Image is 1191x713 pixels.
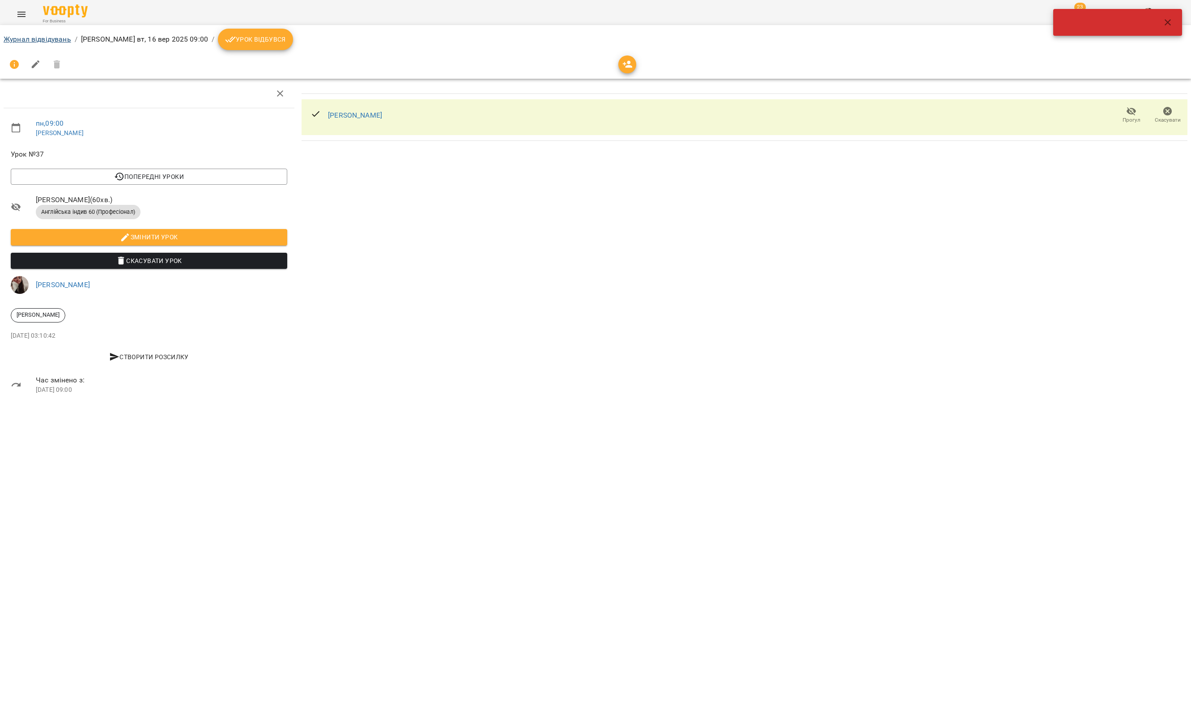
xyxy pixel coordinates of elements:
[36,129,84,136] a: [PERSON_NAME]
[1113,103,1149,128] button: Прогул
[81,34,208,45] p: [PERSON_NAME] вт, 16 вер 2025 09:00
[1123,116,1140,124] span: Прогул
[11,311,65,319] span: [PERSON_NAME]
[225,34,286,45] span: Урок відбувся
[11,308,65,323] div: [PERSON_NAME]
[18,232,280,242] span: Змінити урок
[36,375,287,386] span: Час змінено з:
[14,352,284,362] span: Створити розсилку
[1155,116,1181,124] span: Скасувати
[11,349,287,365] button: Створити розсилку
[18,255,280,266] span: Скасувати Урок
[43,18,88,24] span: For Business
[36,208,140,216] span: Англійська індив 60 (Професіонал)
[4,29,1187,50] nav: breadcrumb
[36,280,90,289] a: [PERSON_NAME]
[4,35,71,43] a: Журнал відвідувань
[36,119,64,127] a: пн , 09:00
[11,169,287,185] button: Попередні уроки
[43,4,88,17] img: Voopty Logo
[1149,103,1186,128] button: Скасувати
[11,229,287,245] button: Змінити урок
[328,111,382,119] a: [PERSON_NAME]
[11,331,287,340] p: [DATE] 03:10:42
[218,29,293,50] button: Урок відбувся
[75,34,77,45] li: /
[18,171,280,182] span: Попередні уроки
[212,34,214,45] li: /
[11,149,287,160] span: Урок №37
[36,195,287,205] span: [PERSON_NAME] ( 60 хв. )
[36,386,287,395] p: [DATE] 09:00
[11,253,287,269] button: Скасувати Урок
[11,276,29,294] img: 1f4191d1e6bf4d4653f261dfca641a65.jpg
[11,4,32,25] button: Menu
[1074,3,1086,12] span: 23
